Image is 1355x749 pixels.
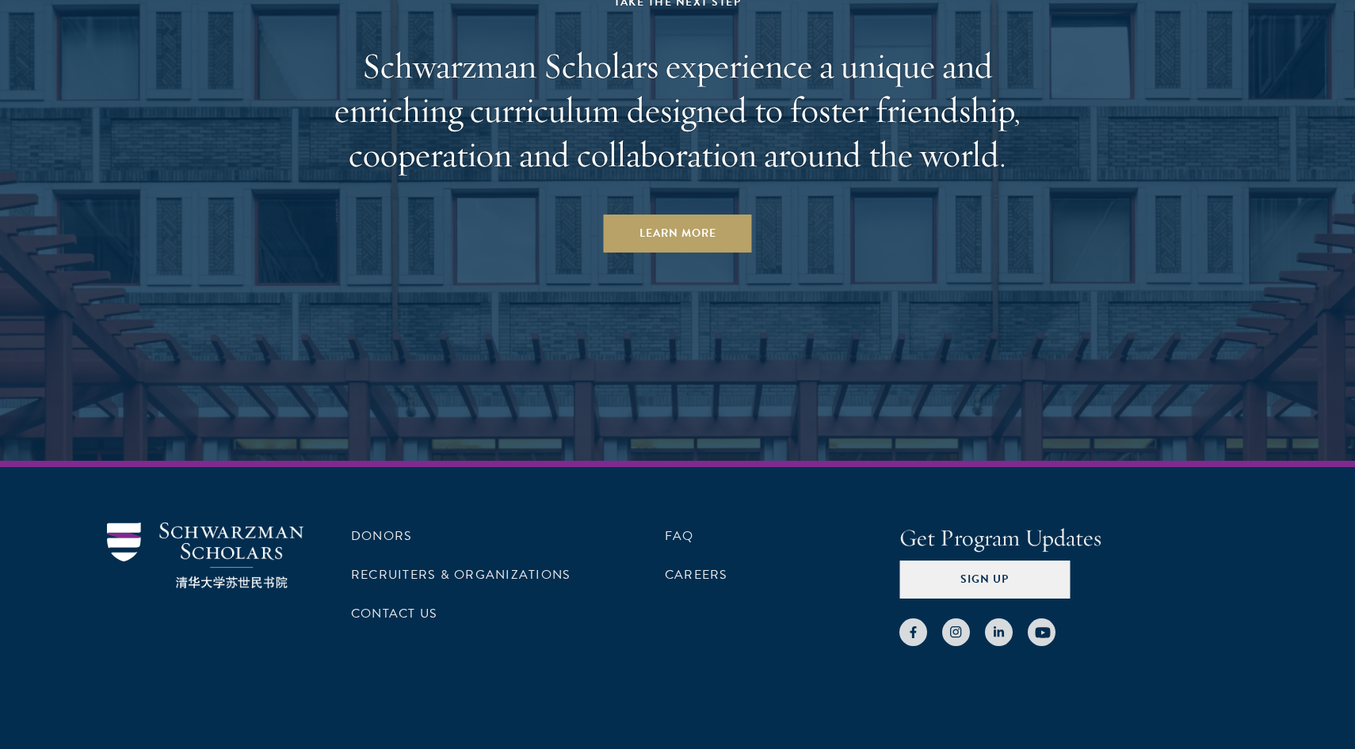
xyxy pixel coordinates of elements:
a: Donors [351,527,412,546]
img: Schwarzman Scholars [107,523,303,588]
h4: Get Program Updates [899,523,1248,554]
a: Contact Us [351,604,437,623]
a: Careers [665,565,728,584]
h2: Schwarzman Scholars experience a unique and enriching curriculum designed to foster friendship, c... [309,44,1046,177]
a: Learn More [604,215,752,253]
a: FAQ [665,527,694,546]
button: Sign Up [899,561,1070,599]
a: Recruiters & Organizations [351,565,571,584]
